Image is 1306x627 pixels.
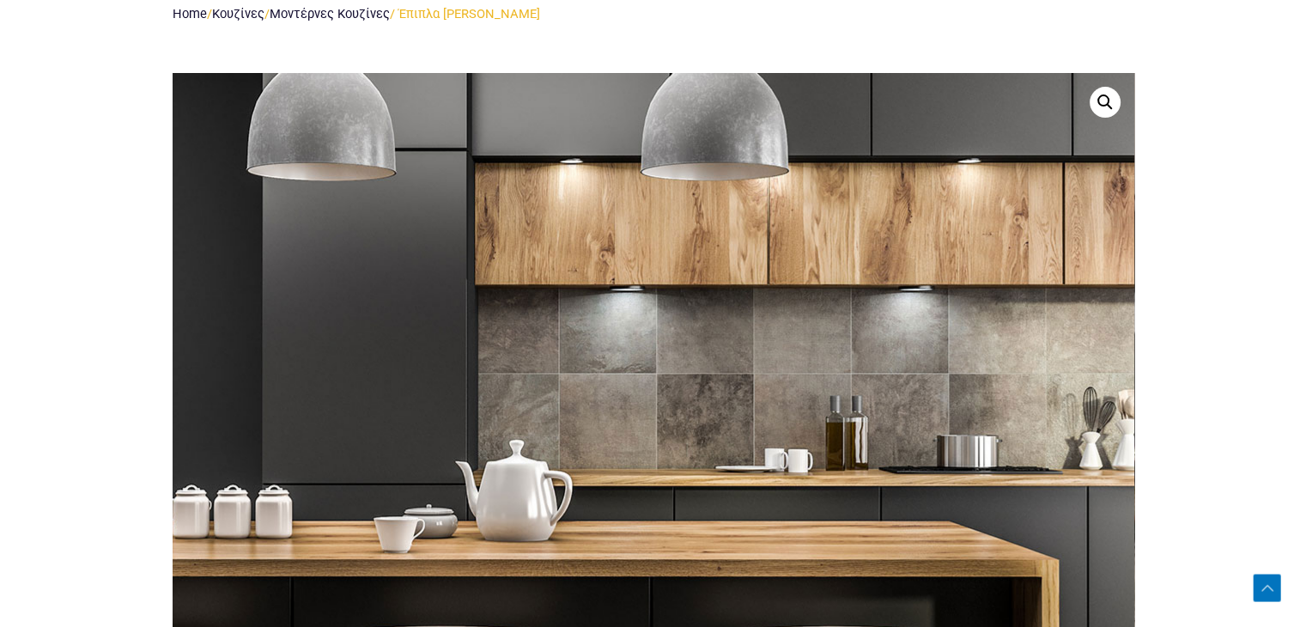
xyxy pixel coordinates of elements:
[173,6,207,21] a: Home
[173,3,1134,26] nav: / / / Έπιπλα [PERSON_NAME]
[270,6,390,21] a: Μοντέρνες Κουζίνες
[212,6,264,21] a: Κουζίνες
[1090,87,1121,118] a: 🔍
